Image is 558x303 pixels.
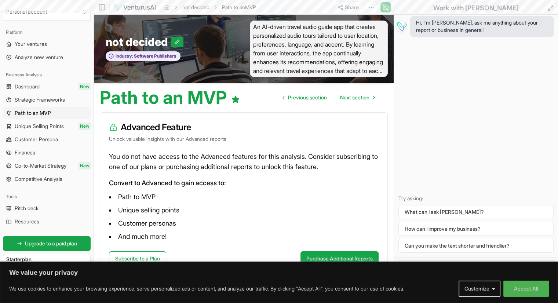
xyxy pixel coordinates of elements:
[106,51,180,61] button: Industry:Software Publishers
[79,123,91,130] span: New
[15,136,58,143] span: Customer Persona
[109,251,166,266] a: Subscribe to a Plan
[79,83,91,90] span: New
[79,162,91,169] span: New
[15,109,51,117] span: Path to an MVP
[288,94,327,101] span: Previous section
[133,53,176,59] span: Software Publishers
[503,281,549,297] button: Accept All
[3,38,91,50] a: Your ventures
[6,256,87,263] h3: Starter plan
[100,89,240,106] h1: Path to an MVP
[9,284,404,293] p: We use cookies to enhance your browsing experience, serve personalized ads or content, and analyz...
[3,26,91,38] div: Platform
[459,281,500,297] button: Customize
[250,21,388,77] span: An AI-driven travel audio guide app that creates personalized audio tours tailored to user locati...
[9,268,549,277] p: We value your privacy
[15,40,47,48] span: Your ventures
[15,54,63,61] span: Analyze new venture
[25,240,77,247] span: Upgrade to a paid plan
[15,218,39,225] span: Resources
[300,251,379,266] button: Purchase Additional Reports
[416,19,548,34] span: Hi, I'm [PERSON_NAME], ask me anything about your report or business in general!
[3,69,91,81] div: Business Analysis
[395,21,407,32] img: Vera
[398,205,554,219] button: What can I ask [PERSON_NAME]?
[109,231,379,242] li: And much more!
[334,90,380,105] a: Go to next page
[15,205,39,212] span: Pitch deck
[109,178,379,188] p: Convert to Advanced to gain access to:
[109,151,379,172] p: You do not have access to the Advanced features for this analysis. Consider subscribing to one of...
[109,191,379,203] li: Path to MVP
[3,173,91,185] a: Competitive Analysis
[109,135,379,143] p: Unlock valuable insights with our Advanced reports
[398,222,554,236] button: How can I improve my business?
[3,160,91,172] a: Go-to-Market StrategyNew
[106,35,171,48] span: not decided
[3,107,91,119] a: Path to an MVP
[3,81,91,92] a: DashboardNew
[109,218,379,229] li: Customer personas
[3,94,91,106] a: Strategic Frameworks
[109,121,379,133] h3: Advanced Feature
[15,96,65,103] span: Strategic Frameworks
[15,162,66,169] span: Go-to-Market Strategy
[109,204,379,216] li: Unique selling points
[116,53,133,59] span: Industry:
[398,195,554,202] p: Try asking:
[3,191,91,202] div: Tools
[15,123,64,130] span: Unique Selling Points
[277,90,333,105] a: Go to previous page
[340,94,369,101] span: Next section
[3,134,91,145] a: Customer Persona
[15,83,40,90] span: Dashboard
[3,236,91,251] a: Upgrade to a paid plan
[3,51,91,63] a: Analyze new venture
[3,202,91,214] a: Pitch deck
[3,216,91,227] a: Resources
[3,147,91,158] a: Finances
[398,239,554,253] button: Can you make the text shorter and friendlier?
[277,90,380,105] nav: pagination
[15,149,35,156] span: Finances
[3,120,91,132] a: Unique Selling PointsNew
[15,175,62,183] span: Competitive Analysis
